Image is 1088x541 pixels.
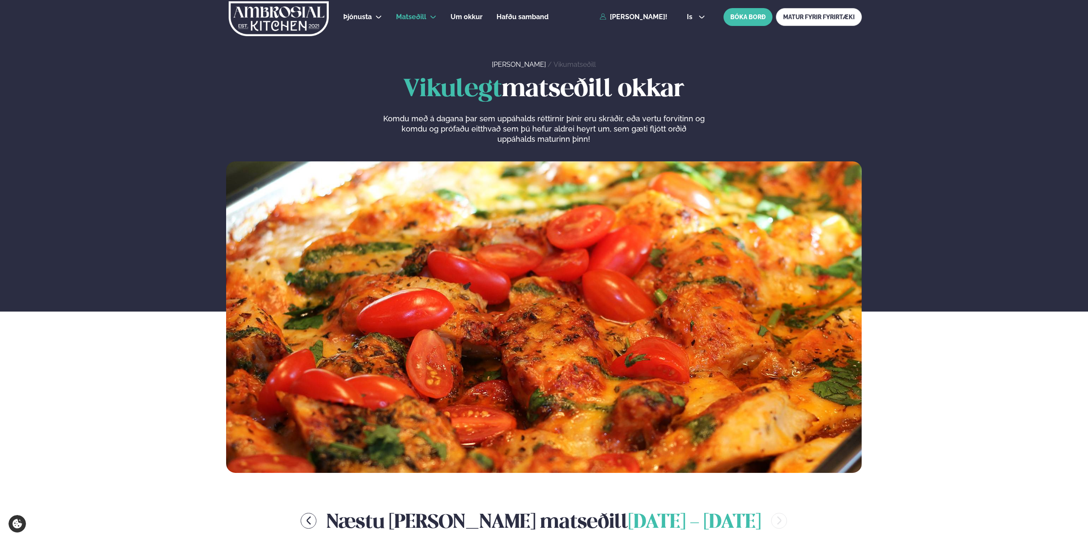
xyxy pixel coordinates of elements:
a: MATUR FYRIR FYRIRTÆKI [776,8,862,26]
button: menu-btn-right [771,513,787,529]
span: Þjónusta [343,13,372,21]
button: BÓKA BORÐ [723,8,772,26]
a: Hafðu samband [497,12,548,22]
img: logo [228,1,330,36]
img: image alt [226,161,862,473]
a: Þjónusta [343,12,372,22]
span: is [687,14,695,20]
span: Hafðu samband [497,13,548,21]
button: menu-btn-left [301,513,316,529]
a: [PERSON_NAME] [492,60,546,69]
a: [PERSON_NAME]! [600,13,667,21]
a: Matseðill [396,12,426,22]
p: Komdu með á dagana þar sem uppáhalds réttirnir þínir eru skráðir, eða vertu forvitinn og komdu og... [383,114,705,144]
span: Matseðill [396,13,426,21]
a: Um okkur [451,12,482,22]
span: Vikulegt [403,78,502,101]
span: Um okkur [451,13,482,21]
a: Cookie settings [9,515,26,532]
a: Vikumatseðill [554,60,596,69]
h2: Næstu [PERSON_NAME] matseðill [327,507,761,535]
h1: matseðill okkar [226,76,862,103]
span: [DATE] - [DATE] [628,513,761,532]
button: is [680,14,712,20]
span: / [548,60,554,69]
